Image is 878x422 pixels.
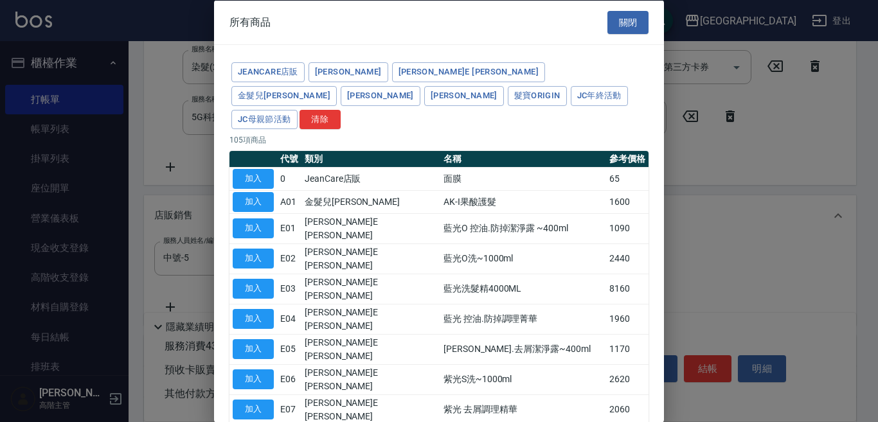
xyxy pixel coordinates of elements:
[606,334,649,364] td: 1170
[571,85,628,105] button: JC年終活動
[277,334,301,364] td: E05
[309,62,388,82] button: [PERSON_NAME]
[300,109,341,129] button: 清除
[440,190,606,213] td: AK-I果酸護髮
[424,85,504,105] button: [PERSON_NAME]
[229,15,271,28] span: 所有商品
[606,190,649,213] td: 1600
[301,243,440,274] td: [PERSON_NAME]E [PERSON_NAME]
[233,192,274,212] button: 加入
[606,213,649,243] td: 1090
[440,334,606,364] td: [PERSON_NAME].去屑潔淨露~400ml
[440,151,606,168] th: 名稱
[233,249,274,268] button: 加入
[440,167,606,190] td: 面膜
[606,274,649,304] td: 8160
[508,85,567,105] button: 髮寶Origin
[229,134,649,146] p: 105 項商品
[301,304,440,334] td: [PERSON_NAME]E [PERSON_NAME]
[277,304,301,334] td: E04
[301,334,440,364] td: [PERSON_NAME]E [PERSON_NAME]
[233,279,274,299] button: 加入
[606,304,649,334] td: 1960
[277,190,301,213] td: A01
[233,369,274,389] button: 加入
[277,167,301,190] td: 0
[440,274,606,304] td: 藍光洗髮精4000ML
[231,85,337,105] button: 金髮兒[PERSON_NAME]
[233,218,274,238] button: 加入
[440,213,606,243] td: 藍光O 控油.防掉潔淨露 ~400ml
[277,151,301,168] th: 代號
[301,167,440,190] td: JeanCare店販
[277,364,301,394] td: E06
[231,109,298,129] button: JC母親節活動
[606,167,649,190] td: 65
[233,309,274,329] button: 加入
[277,274,301,304] td: E03
[301,213,440,243] td: [PERSON_NAME]E [PERSON_NAME]
[231,62,305,82] button: JeanCare店販
[277,243,301,274] td: E02
[440,243,606,274] td: 藍光O洗~1000ml
[606,243,649,274] td: 2440
[233,400,274,419] button: 加入
[440,364,606,394] td: 紫光S洗~1000ml
[301,274,440,304] td: [PERSON_NAME]E [PERSON_NAME]
[233,339,274,359] button: 加入
[301,190,440,213] td: 金髮兒[PERSON_NAME]
[392,62,545,82] button: [PERSON_NAME]E [PERSON_NAME]
[233,169,274,189] button: 加入
[606,364,649,394] td: 2620
[301,364,440,394] td: [PERSON_NAME]E [PERSON_NAME]
[341,85,420,105] button: [PERSON_NAME]
[277,213,301,243] td: E01
[606,151,649,168] th: 參考價格
[440,304,606,334] td: 藍光 控油.防掉調理菁華
[607,10,649,34] button: 關閉
[301,151,440,168] th: 類別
